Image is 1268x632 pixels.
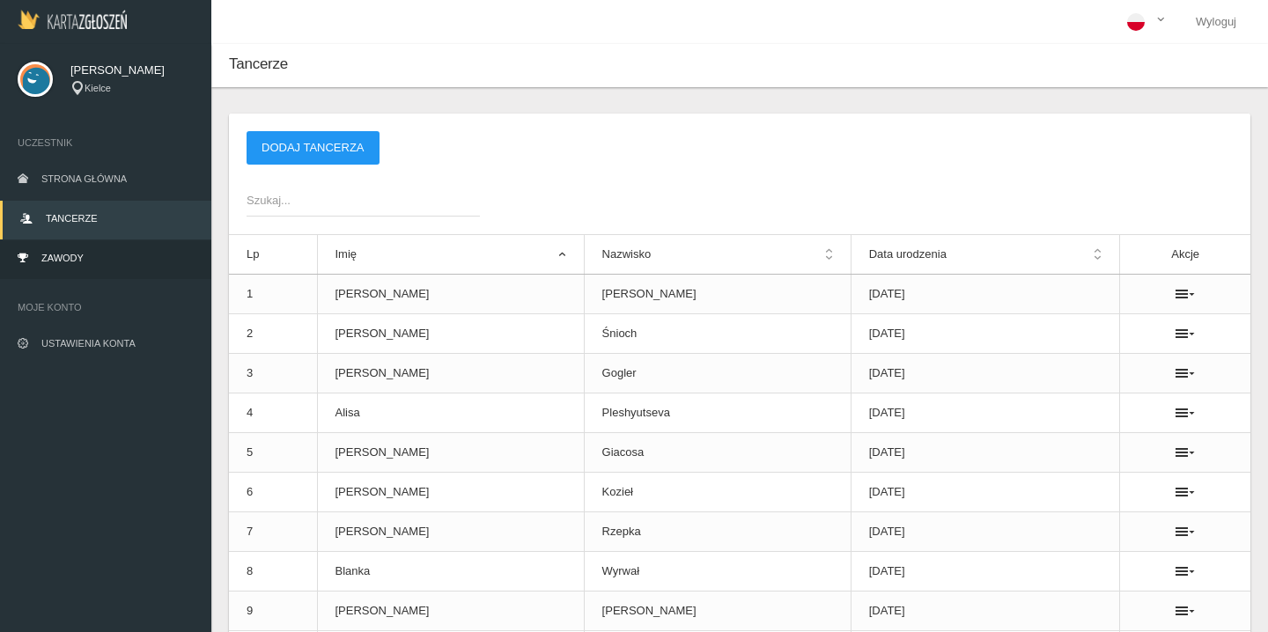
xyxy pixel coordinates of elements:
[46,213,97,224] span: Tancerze
[317,393,584,433] td: Alisa
[317,433,584,473] td: [PERSON_NAME]
[317,235,584,275] th: Imię
[851,393,1120,433] td: [DATE]
[584,552,851,592] td: Wyrwał
[18,134,194,151] span: Uczestnik
[229,473,317,512] td: 6
[229,55,288,72] span: Tancerze
[229,552,317,592] td: 8
[851,314,1120,354] td: [DATE]
[584,235,851,275] th: Nazwisko
[229,275,317,314] td: 1
[317,552,584,592] td: Blanka
[584,275,851,314] td: [PERSON_NAME]
[584,393,851,433] td: Pleshyutseva
[247,183,480,217] input: Szukaj...
[229,512,317,552] td: 7
[41,338,136,349] span: Ustawienia konta
[851,235,1120,275] th: Data urodzenia
[851,433,1120,473] td: [DATE]
[18,62,53,97] img: svg
[317,314,584,354] td: [PERSON_NAME]
[851,354,1120,393] td: [DATE]
[247,131,380,165] button: Dodaj tancerza
[317,512,584,552] td: [PERSON_NAME]
[229,393,317,433] td: 4
[584,592,851,631] td: [PERSON_NAME]
[584,433,851,473] td: Giacosa
[229,314,317,354] td: 2
[1120,235,1250,275] th: Akcje
[584,354,851,393] td: Gogler
[851,473,1120,512] td: [DATE]
[584,314,851,354] td: Śnioch
[851,275,1120,314] td: [DATE]
[584,473,851,512] td: Kozieł
[317,354,584,393] td: [PERSON_NAME]
[229,354,317,393] td: 3
[18,10,127,29] img: Logo
[317,275,584,314] td: [PERSON_NAME]
[70,62,194,79] span: [PERSON_NAME]
[229,235,317,275] th: Lp
[317,473,584,512] td: [PERSON_NAME]
[229,433,317,473] td: 5
[70,81,194,96] div: Kielce
[41,253,84,263] span: Zawody
[851,552,1120,592] td: [DATE]
[317,592,584,631] td: [PERSON_NAME]
[584,512,851,552] td: Rzepka
[851,512,1120,552] td: [DATE]
[18,298,194,316] span: Moje konto
[247,192,462,209] span: Szukaj...
[851,592,1120,631] td: [DATE]
[229,592,317,631] td: 9
[41,173,127,184] span: Strona główna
